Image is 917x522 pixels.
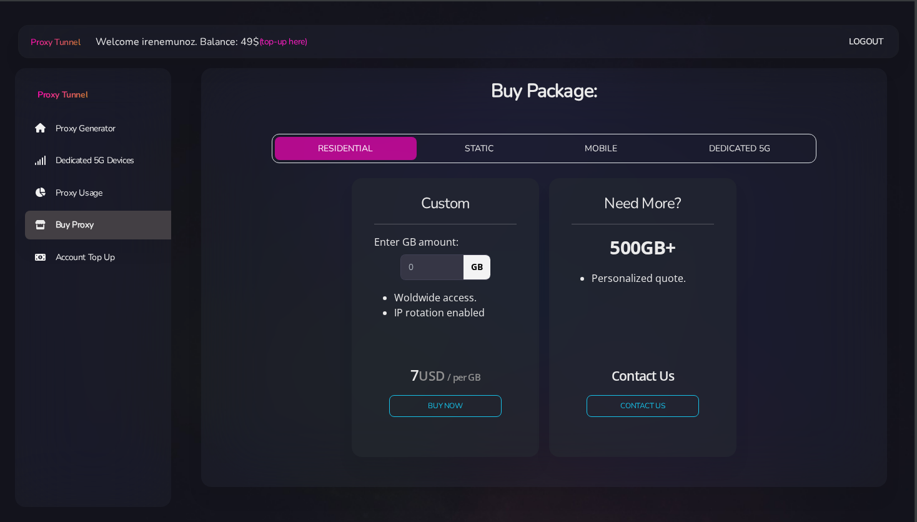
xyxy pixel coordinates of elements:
a: CONTACT US [587,395,699,417]
button: RESIDENTIAL [275,137,417,160]
a: Proxy Tunnel [15,68,171,101]
h4: Custom [374,193,517,214]
iframe: Webchat Widget [845,450,901,506]
small: / per GB [447,371,480,383]
li: Personalized quote. [592,271,714,286]
li: Welcome irenemunoz. Balance: 49$ [81,34,307,49]
h4: Need More? [572,193,714,214]
div: Enter GB amount: [367,234,524,249]
span: GB [463,254,490,279]
button: STATIC [422,137,537,160]
h3: 500GB+ [572,234,714,260]
li: IP rotation enabled [394,305,517,320]
input: 0 [400,254,463,279]
a: Proxy Tunnel [28,32,80,52]
button: Buy Now [389,395,502,417]
small: Contact Us [612,367,674,384]
h3: Buy Package: [211,78,877,104]
button: DEDICATED 5G [666,137,814,160]
a: Proxy Generator [25,114,181,143]
button: MOBILE [542,137,661,160]
small: USD [419,367,444,384]
li: Woldwide access. [394,290,517,305]
h4: 7 [389,364,502,385]
a: Account Top Up [25,243,181,272]
span: Proxy Tunnel [31,36,80,48]
span: Proxy Tunnel [37,89,87,101]
a: Logout [849,30,884,53]
a: Buy Proxy [25,211,181,239]
a: Proxy Usage [25,179,181,208]
a: (top-up here) [259,35,307,48]
a: Dedicated 5G Devices [25,146,181,175]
